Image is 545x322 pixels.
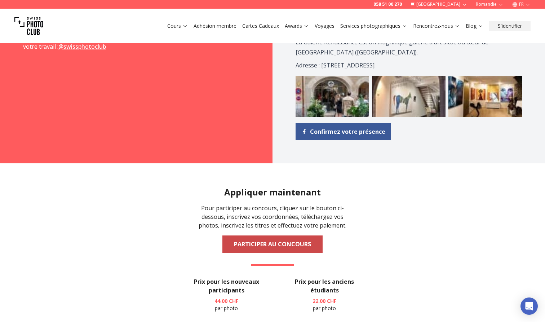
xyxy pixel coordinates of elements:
[413,22,460,30] a: Rencontrez-nous
[315,22,334,30] a: Voyages
[410,21,463,31] button: Rencontrez-nous
[14,12,43,40] img: Swiss photo club
[340,22,407,30] a: Services photographiques
[214,297,227,304] span: 44.00
[463,21,486,31] button: Blog
[180,277,273,295] h3: Prix pour les nouveaux participants
[313,297,336,304] b: 22.00 CHF
[167,22,188,30] a: Cours
[224,186,321,198] h2: Appliquer maintenant
[489,21,531,31] button: S'identifier
[466,22,483,30] a: Blog
[373,1,402,7] a: 058 51 00 270
[296,37,506,57] p: La Galerie Renaissance est un magnifique galerie d'art situé au cœur de [GEOGRAPHIC_DATA] ([GEOGR...
[222,235,323,253] a: PARTICIPER AU CONCOURS
[192,204,353,230] p: Pour participer au concours, cliquez sur le bouton ci-dessous, inscrivez vos coordonnées, télécha...
[296,60,506,70] p: Adresse : [STREET_ADDRESS].
[285,22,309,30] a: Awards
[284,277,365,295] h3: Prix pour les anciens étudiants
[229,297,238,304] span: CHF
[239,21,282,31] button: Cartes Cadeaux
[312,21,337,31] button: Voyages
[194,22,236,30] a: Adhésion membre
[164,21,191,31] button: Cours
[282,21,312,31] button: Awards
[296,123,391,140] a: Confirmez votre présence
[284,297,365,312] p: par photo
[242,22,279,30] a: Cartes Cadeaux
[520,297,538,315] div: Open Intercom Messenger
[180,297,273,312] p: par photo
[191,21,239,31] button: Adhésion membre
[310,127,385,136] span: Confirmez votre présence
[337,21,410,31] button: Services photographiques
[58,43,106,50] a: @swissphotoclub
